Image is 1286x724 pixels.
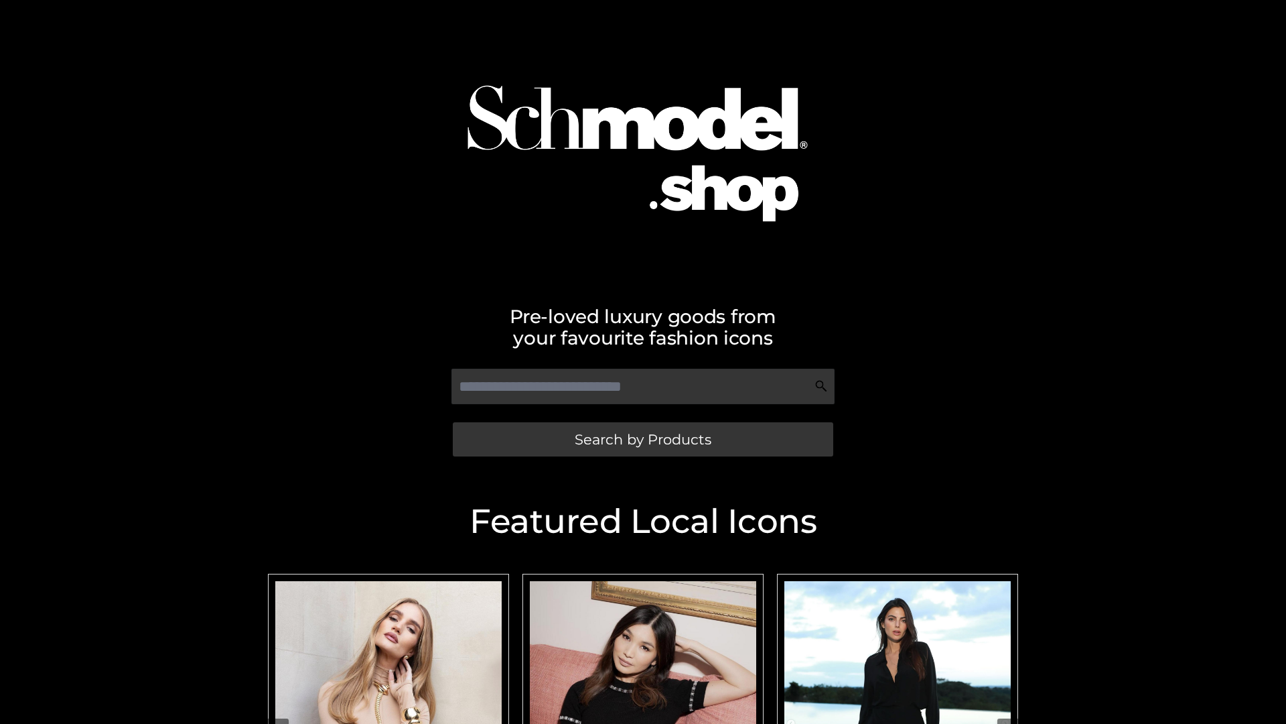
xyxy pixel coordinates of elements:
h2: Featured Local Icons​ [261,505,1025,538]
h2: Pre-loved luxury goods from your favourite fashion icons [261,306,1025,349]
img: Search Icon [814,379,828,393]
span: Search by Products [575,432,711,446]
a: Search by Products [453,422,833,457]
